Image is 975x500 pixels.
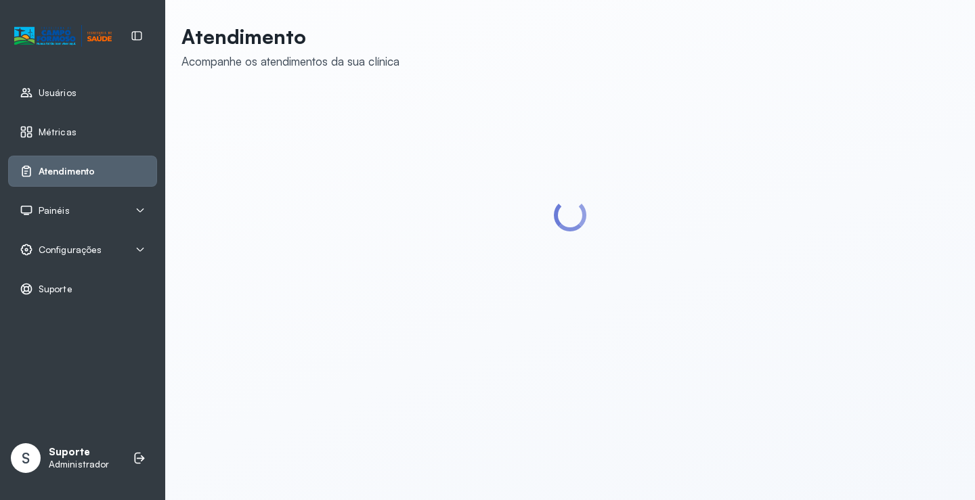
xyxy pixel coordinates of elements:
span: Configurações [39,244,102,256]
span: S [22,449,30,467]
a: Métricas [20,125,146,139]
p: Atendimento [181,24,399,49]
a: Usuários [20,86,146,99]
span: Métricas [39,127,77,138]
img: Logotipo do estabelecimento [14,25,112,47]
div: Acompanhe os atendimentos da sua clínica [181,54,399,68]
span: Painéis [39,205,70,217]
span: Suporte [39,283,72,295]
span: Usuários [39,87,77,99]
p: Administrador [49,459,109,470]
a: Atendimento [20,164,146,178]
p: Suporte [49,446,109,459]
span: Atendimento [39,166,95,177]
